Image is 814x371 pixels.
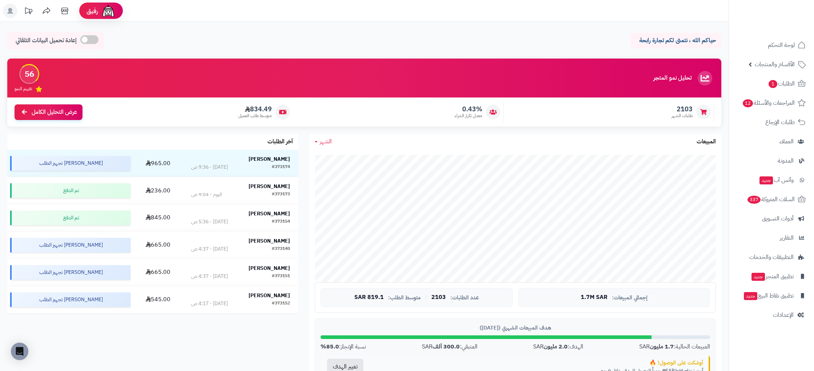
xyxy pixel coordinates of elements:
[133,232,183,259] td: 665.00
[191,191,222,198] div: اليوم - 9:04 ص
[320,137,332,146] span: الشهر
[653,75,692,81] h3: تحليل نمو المتجر
[249,155,290,163] strong: [PERSON_NAME]
[733,229,810,247] a: التقارير
[733,75,810,92] a: الطلبات1
[272,164,290,171] div: #373174
[581,294,608,301] span: 1.7M SAR
[431,294,446,301] span: 2103
[191,300,228,307] div: [DATE] - 4:17 ص
[191,164,228,171] div: [DATE] - 9:36 ص
[249,264,290,272] strong: [PERSON_NAME]
[768,79,795,89] span: الطلبات
[749,252,794,262] span: التطبيقات والخدمات
[743,291,794,301] span: تطبيق نقاط البيع
[354,294,384,301] span: 819.1 SAR
[272,191,290,198] div: #373173
[86,7,98,15] span: رفيق
[272,300,290,307] div: #373152
[388,295,421,301] span: متوسط الطلب:
[455,113,482,119] span: معدل تكرار الشراء
[639,343,710,351] div: المبيعات الحالية: SAR
[733,248,810,266] a: التطبيقات والخدمات
[650,342,674,351] strong: 1.7 مليون
[450,295,479,301] span: عدد الطلبات:
[612,295,648,301] span: إجمالي المبيعات:
[780,233,794,243] span: التقارير
[733,152,810,169] a: المدونة
[765,117,795,127] span: طلبات الإرجاع
[751,271,794,282] span: تطبيق المتجر
[101,4,116,18] img: ai-face.png
[249,237,290,245] strong: [PERSON_NAME]
[272,273,290,280] div: #373151
[15,86,32,92] span: تقييم النمو
[759,176,773,184] span: جديد
[672,105,693,113] span: 2103
[191,273,228,280] div: [DATE] - 4:37 ص
[10,183,130,198] div: تم الدفع
[10,156,130,171] div: [PERSON_NAME] تجهيز الطلب
[238,113,272,119] span: متوسط طلب العميل
[733,133,810,150] a: العملاء
[733,36,810,54] a: لوحة التحكم
[315,137,332,146] a: الشهر
[11,343,28,360] div: Open Intercom Messenger
[321,324,710,332] div: هدف المبيعات الشهري ([DATE])
[759,175,794,185] span: وآتس آب
[744,292,757,300] span: جديد
[133,150,183,177] td: 965.00
[133,177,183,204] td: 236.00
[133,259,183,286] td: 665.00
[778,156,794,166] span: المدونة
[768,40,795,50] span: لوحة التحكم
[191,246,228,253] div: [DATE] - 4:37 ص
[733,191,810,208] a: السلات المتروكة337
[697,139,716,145] h3: المبيعات
[249,183,290,190] strong: [PERSON_NAME]
[742,98,795,108] span: المراجعات والأسئلة
[743,99,753,107] span: 12
[267,139,293,145] h3: آخر الطلبات
[779,136,794,147] span: العملاء
[769,80,777,88] span: 1
[10,265,130,280] div: [PERSON_NAME] تجهيز الطلب
[733,268,810,285] a: تطبيق المتجرجديد
[272,246,290,253] div: #373140
[16,36,77,45] span: إعادة تحميل البيانات التلقائي
[733,171,810,189] a: وآتس آبجديد
[10,238,130,252] div: [PERSON_NAME] تجهيز الطلب
[733,287,810,304] a: تطبيق نقاط البيعجديد
[733,306,810,324] a: الإعدادات
[733,113,810,131] a: طلبات الإرجاع
[10,211,130,225] div: تم الدفع
[762,214,794,224] span: أدوات التسويق
[422,343,477,351] div: المتبقي: SAR
[19,4,37,20] a: تحديثات المنصة
[133,204,183,231] td: 845.00
[272,218,290,226] div: #373154
[733,94,810,112] a: المراجعات والأسئلة12
[375,359,703,367] div: أوشكت على الوصول! 🔥
[133,286,183,313] td: 545.00
[15,104,82,120] a: عرض التحليل الكامل
[32,108,77,116] span: عرض التحليل الكامل
[425,295,427,300] span: |
[773,310,794,320] span: الإعدادات
[751,273,765,281] span: جديد
[249,292,290,299] strong: [PERSON_NAME]
[10,292,130,307] div: [PERSON_NAME] تجهيز الطلب
[432,342,460,351] strong: 300.0 ألف
[755,59,795,69] span: الأقسام والمنتجات
[321,342,339,351] strong: 85.0%
[455,105,482,113] span: 0.43%
[191,218,228,226] div: [DATE] - 5:36 ص
[672,113,693,119] span: طلبات الشهر
[733,210,810,227] a: أدوات التسويق
[747,196,761,204] span: 337
[321,343,366,351] div: نسبة الإنجاز:
[544,342,568,351] strong: 2.0 مليون
[747,194,795,204] span: السلات المتروكة
[238,105,272,113] span: 834.49
[249,210,290,218] strong: [PERSON_NAME]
